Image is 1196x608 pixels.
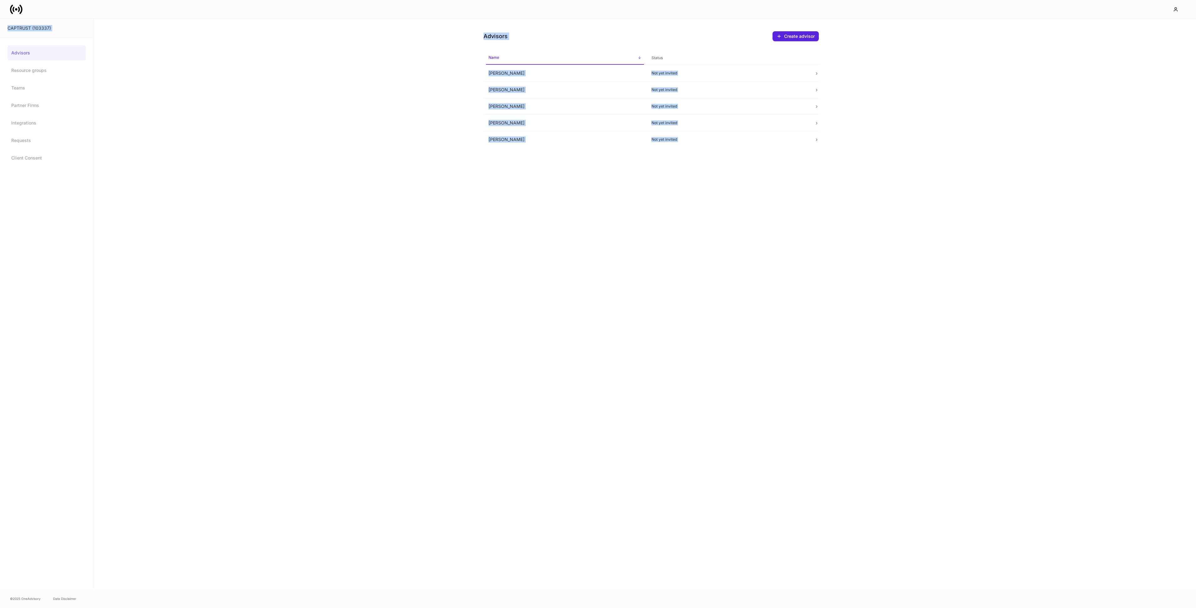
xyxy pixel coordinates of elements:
[773,31,819,41] button: Create advisor
[53,596,76,601] a: Data Disclaimer
[8,25,86,31] div: CAPTRUST (103337)
[651,104,804,109] p: Not yet invited
[8,150,86,165] a: Client Consent
[8,98,86,113] a: Partner Firms
[486,51,644,65] span: Name
[651,120,804,125] p: Not yet invited
[8,115,86,130] a: Integrations
[651,71,804,76] p: Not yet invited
[8,45,86,60] a: Advisors
[484,82,646,98] td: [PERSON_NAME]
[484,33,508,40] h4: Advisors
[8,80,86,95] a: Teams
[484,115,646,131] td: [PERSON_NAME]
[651,87,804,92] p: Not yet invited
[651,137,804,142] p: Not yet invited
[784,33,815,39] div: Create advisor
[651,55,663,61] h6: Status
[10,596,41,601] span: © 2025 OneAdvisory
[484,65,646,82] td: [PERSON_NAME]
[649,52,807,64] span: Status
[484,131,646,148] td: [PERSON_NAME]
[489,54,499,60] h6: Name
[8,133,86,148] a: Requests
[484,98,646,115] td: [PERSON_NAME]
[8,63,86,78] a: Resource groups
